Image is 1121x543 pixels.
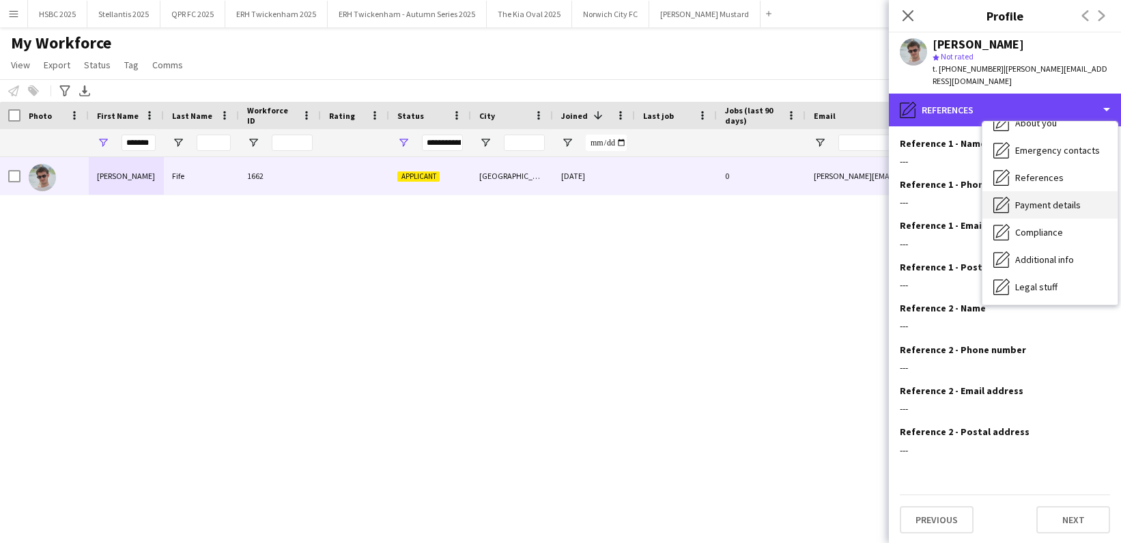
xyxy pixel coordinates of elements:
a: View [5,56,36,74]
h3: Reference 2 - Name [900,302,986,314]
span: Email [814,111,836,121]
div: --- [900,361,1110,374]
a: Status [79,56,116,74]
span: Additional info [1015,253,1074,266]
input: Email Filter Input [838,135,1070,151]
div: --- [900,320,1110,332]
span: Status [84,59,111,71]
div: About you [982,109,1118,137]
span: Last job [643,111,674,121]
div: References [982,164,1118,191]
a: Export [38,56,76,74]
div: References [889,94,1121,126]
span: Last Name [172,111,212,121]
span: Comms [152,59,183,71]
button: ERH Twickenham 2025 [225,1,328,27]
h3: Reference 1 - Name [900,137,986,150]
div: [DATE] [553,157,635,195]
a: Tag [119,56,144,74]
div: Additional info [982,246,1118,273]
div: Payment details [982,191,1118,219]
span: Rating [329,111,355,121]
div: [PERSON_NAME] [933,38,1024,51]
input: First Name Filter Input [122,135,156,151]
span: Joined [561,111,588,121]
button: Previous [900,506,974,533]
button: Open Filter Menu [397,137,410,149]
button: Next [1036,506,1110,533]
div: --- [900,279,1110,291]
img: William Fife [29,164,56,191]
h3: Reference 1 - Email address [900,219,1023,232]
span: Workforce ID [247,105,296,126]
app-action-btn: Export XLSX [76,83,93,99]
app-action-btn: Advanced filters [57,83,73,99]
span: Not rated [941,51,974,61]
span: My Workforce [11,33,111,53]
span: Status [397,111,424,121]
button: Norwich City FC [572,1,649,27]
div: --- [900,196,1110,208]
div: 1662 [239,157,321,195]
div: Fife [164,157,239,195]
div: Legal stuff [982,273,1118,301]
input: Last Name Filter Input [197,135,231,151]
button: Open Filter Menu [561,137,573,149]
span: Legal stuff [1015,281,1058,293]
div: --- [900,238,1110,250]
span: | [PERSON_NAME][EMAIL_ADDRESS][DOMAIN_NAME] [933,64,1107,86]
button: Open Filter Menu [247,137,259,149]
h3: Reference 2 - Postal address [900,426,1030,438]
span: Compliance [1015,226,1063,238]
div: Compliance [982,219,1118,246]
div: [GEOGRAPHIC_DATA] [471,157,553,195]
span: First Name [97,111,139,121]
input: Joined Filter Input [586,135,627,151]
h3: Reference 2 - Email address [900,385,1023,397]
button: The Kia Oval 2025 [487,1,572,27]
span: Emergency contacts [1015,144,1100,156]
div: [PERSON_NAME][EMAIL_ADDRESS][DOMAIN_NAME] [806,157,1079,195]
span: Payment details [1015,199,1081,211]
h3: Reference 2 - Phone number [900,344,1026,356]
button: QPR FC 2025 [160,1,225,27]
h3: Reference 1 - Postal address [900,261,1030,273]
span: Export [44,59,70,71]
button: Open Filter Menu [479,137,492,149]
div: --- [900,402,1110,415]
span: Applicant [397,171,440,182]
h3: Reference 1 - Phone number [900,178,1026,191]
button: Stellantis 2025 [87,1,160,27]
button: [PERSON_NAME] Mustard [649,1,761,27]
a: Comms [147,56,188,74]
div: Feedback [982,301,1118,328]
span: About you [1015,117,1057,129]
button: Open Filter Menu [97,137,109,149]
div: Emergency contacts [982,137,1118,164]
span: View [11,59,30,71]
button: HSBC 2025 [28,1,87,27]
div: --- [900,444,1110,456]
button: Open Filter Menu [814,137,826,149]
button: ERH Twickenham - Autumn Series 2025 [328,1,487,27]
h3: Profile [889,7,1121,25]
span: Jobs (last 90 days) [725,105,781,126]
div: 0 [717,157,806,195]
div: [PERSON_NAME] [89,157,164,195]
span: Photo [29,111,52,121]
input: City Filter Input [504,135,545,151]
input: Workforce ID Filter Input [272,135,313,151]
span: Tag [124,59,139,71]
span: t. [PHONE_NUMBER] [933,64,1004,74]
button: Open Filter Menu [172,137,184,149]
div: --- [900,155,1110,167]
span: References [1015,171,1064,184]
span: City [479,111,495,121]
